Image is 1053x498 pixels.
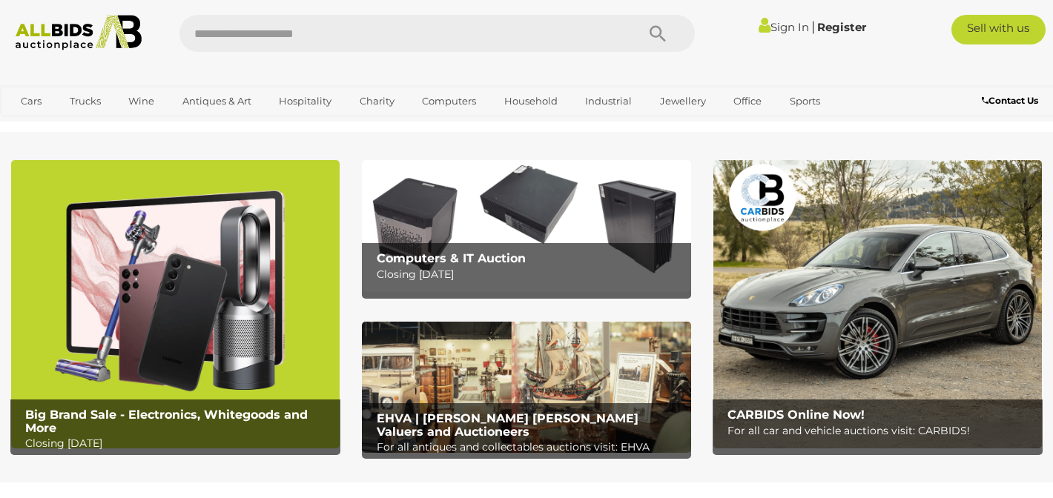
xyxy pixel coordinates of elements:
[11,113,136,138] a: [GEOGRAPHIC_DATA]
[377,265,684,284] p: Closing [DATE]
[350,89,404,113] a: Charity
[377,438,684,456] p: For all antiques and collectables auctions visit: EHVA
[759,20,809,34] a: Sign In
[362,322,690,454] a: EHVA | Evans Hastings Valuers and Auctioneers EHVA | [PERSON_NAME] [PERSON_NAME] Valuers and Auct...
[811,19,815,35] span: |
[495,89,567,113] a: Household
[25,408,308,435] b: Big Brand Sale - Electronics, Whitegoods and More
[11,160,340,448] img: Big Brand Sale - Electronics, Whitegoods and More
[780,89,830,113] a: Sports
[362,160,690,291] a: Computers & IT Auction Computers & IT Auction Closing [DATE]
[11,160,340,448] a: Big Brand Sale - Electronics, Whitegoods and More Big Brand Sale - Electronics, Whitegoods and Mo...
[377,411,638,439] b: EHVA | [PERSON_NAME] [PERSON_NAME] Valuers and Auctioneers
[724,89,771,113] a: Office
[362,322,690,454] img: EHVA | Evans Hastings Valuers and Auctioneers
[25,434,333,453] p: Closing [DATE]
[727,422,1035,440] p: For all car and vehicle auctions visit: CARBIDS!
[817,20,866,34] a: Register
[575,89,641,113] a: Industrial
[982,95,1038,106] b: Contact Us
[119,89,164,113] a: Wine
[362,160,690,291] img: Computers & IT Auction
[713,160,1042,448] img: CARBIDS Online Now!
[650,89,716,113] a: Jewellery
[951,15,1046,44] a: Sell with us
[173,89,261,113] a: Antiques & Art
[713,160,1042,448] a: CARBIDS Online Now! CARBIDS Online Now! For all car and vehicle auctions visit: CARBIDS!
[11,89,51,113] a: Cars
[982,93,1042,109] a: Contact Us
[377,251,526,265] b: Computers & IT Auction
[621,15,695,52] button: Search
[8,15,149,50] img: Allbids.com.au
[269,89,341,113] a: Hospitality
[412,89,486,113] a: Computers
[727,408,865,422] b: CARBIDS Online Now!
[60,89,110,113] a: Trucks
